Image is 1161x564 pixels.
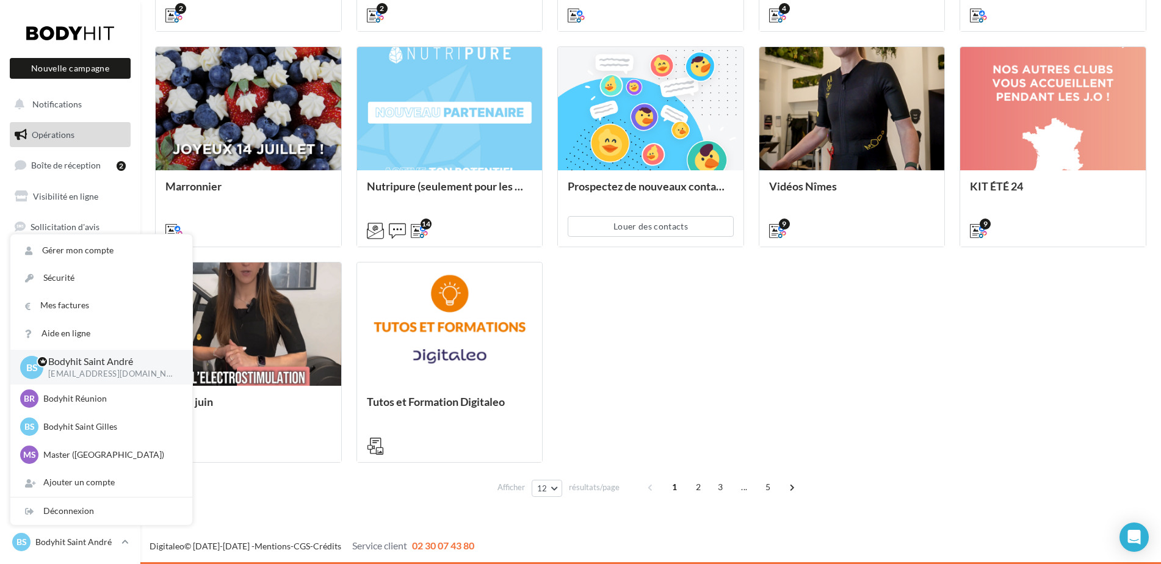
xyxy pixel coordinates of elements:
span: 5 [758,477,778,497]
a: Crédits [313,541,341,551]
div: Ajouter un compte [10,469,192,496]
div: Marronnier [165,180,331,204]
span: 12 [537,483,548,493]
div: 14 [421,219,432,230]
div: Déconnexion [10,497,192,525]
button: Nouvelle campagne [10,58,131,79]
a: Visibilité en ligne [7,184,133,209]
span: Visibilité en ligne [33,191,98,201]
button: Notifications [7,92,128,117]
span: © [DATE]-[DATE] - - - [150,541,474,551]
a: Digitaleo [150,541,184,551]
span: 1 [665,477,684,497]
div: 4 [779,3,790,14]
p: Bodyhit Saint Gilles [43,421,178,433]
div: 9 [980,219,991,230]
button: Louer des contacts [568,216,734,237]
span: MS [23,449,36,461]
a: Gérer mon compte [10,237,192,264]
div: 2 [377,3,388,14]
p: Bodyhit Réunion [43,392,178,405]
span: résultats/page [569,482,620,493]
a: Boîte de réception2 [7,152,133,178]
span: ... [734,477,754,497]
p: Bodyhit Saint André [48,355,173,369]
span: Opérations [32,129,74,140]
span: Afficher [497,482,525,493]
a: Sécurité [10,264,192,292]
div: 9 [779,219,790,230]
p: Master ([GEOGRAPHIC_DATA]) [43,449,178,461]
a: CGS [294,541,310,551]
div: Prospectez de nouveaux contacts [568,180,734,204]
span: Service client [352,540,407,551]
span: BS [16,536,27,548]
div: Réels juin [165,396,331,420]
div: Open Intercom Messenger [1119,522,1149,552]
a: Campagnes [7,275,133,300]
span: 2 [689,477,708,497]
div: Vidéos Nîmes [769,180,935,204]
span: 02 30 07 43 80 [412,540,474,551]
a: SMS unitaire [7,244,133,270]
p: [EMAIL_ADDRESS][DOMAIN_NAME] [48,369,173,380]
span: BS [26,360,38,374]
a: Mentions [255,541,291,551]
button: 12 [532,480,563,497]
p: Bodyhit Saint André [35,536,117,548]
div: 2 [117,161,126,171]
a: Sollicitation d'avis [7,214,133,240]
a: Contacts [7,305,133,331]
span: 3 [711,477,730,497]
div: Nutripure (seulement pour les clubs test) [367,180,533,204]
span: Boîte de réception [31,160,101,170]
div: Tutos et Formation Digitaleo [367,396,533,420]
span: Notifications [32,99,82,109]
span: BR [24,392,35,405]
span: Sollicitation d'avis [31,221,99,231]
span: BS [24,421,35,433]
a: Opérations [7,122,133,148]
a: Mes factures [10,292,192,319]
div: KIT ÉTÉ 24 [970,180,1136,204]
a: Calendrier [7,366,133,391]
a: BS Bodyhit Saint André [10,530,131,554]
a: Aide en ligne [10,320,192,347]
div: 2 [175,3,186,14]
a: Médiathèque [7,335,133,361]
